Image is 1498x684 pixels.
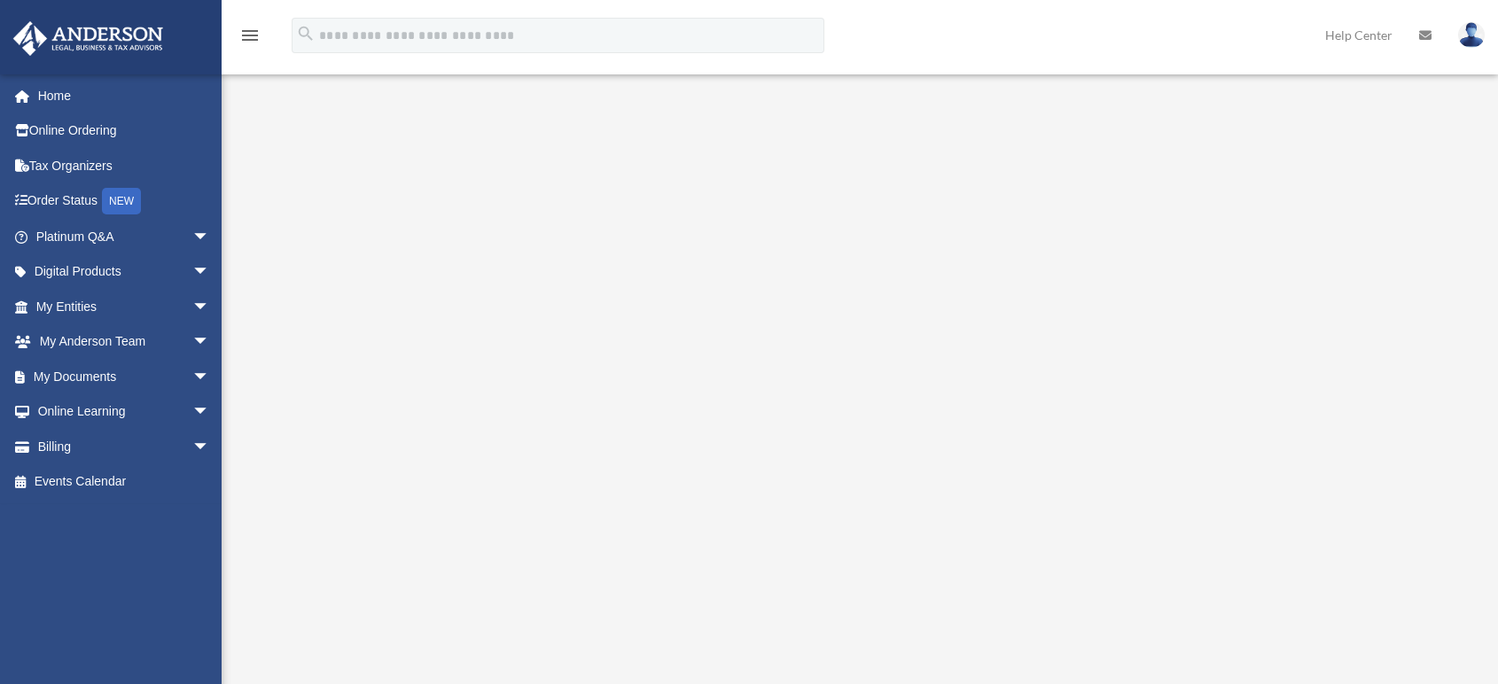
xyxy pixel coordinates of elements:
[12,394,237,430] a: Online Learningarrow_drop_down
[192,324,228,361] span: arrow_drop_down
[12,78,237,113] a: Home
[192,394,228,431] span: arrow_drop_down
[192,254,228,291] span: arrow_drop_down
[12,429,237,464] a: Billingarrow_drop_down
[239,31,261,46] a: menu
[12,113,237,149] a: Online Ordering
[1458,22,1485,48] img: User Pic
[12,359,237,394] a: My Documentsarrow_drop_down
[296,24,316,43] i: search
[192,289,228,325] span: arrow_drop_down
[102,188,141,214] div: NEW
[12,219,237,254] a: Platinum Q&Aarrow_drop_down
[12,148,237,183] a: Tax Organizers
[192,429,228,465] span: arrow_drop_down
[8,21,168,56] img: Anderson Advisors Platinum Portal
[12,289,237,324] a: My Entitiesarrow_drop_down
[12,464,237,500] a: Events Calendar
[12,183,237,220] a: Order StatusNEW
[12,324,237,360] a: My Anderson Teamarrow_drop_down
[239,25,261,46] i: menu
[192,219,228,255] span: arrow_drop_down
[12,254,237,290] a: Digital Productsarrow_drop_down
[192,359,228,395] span: arrow_drop_down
